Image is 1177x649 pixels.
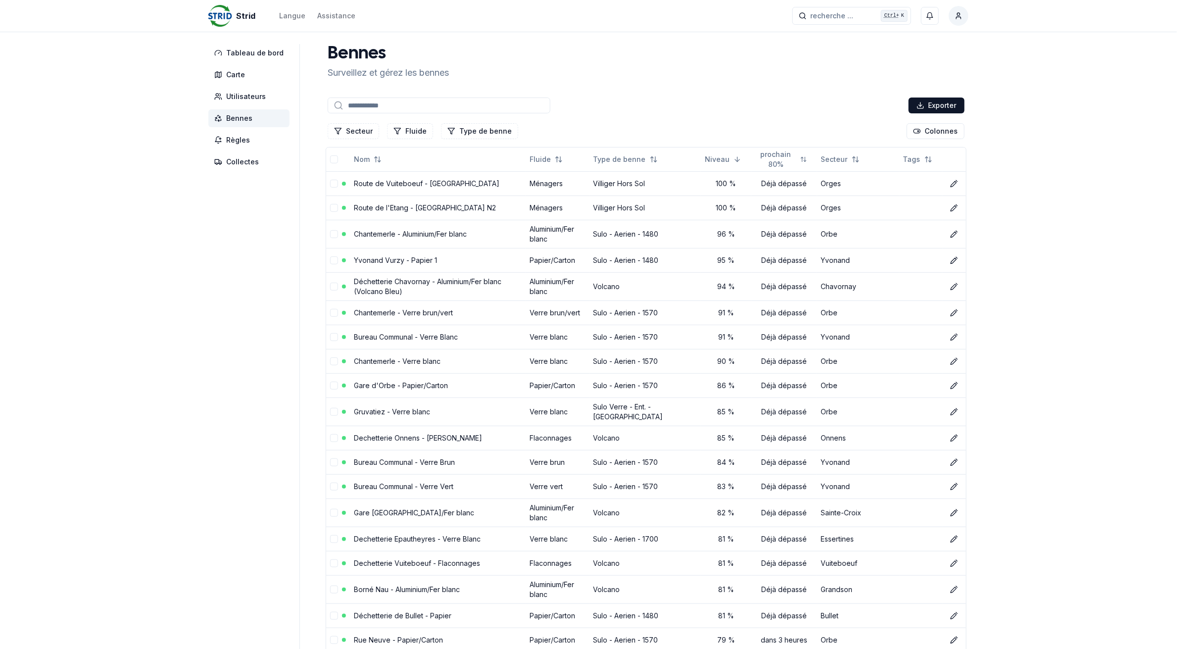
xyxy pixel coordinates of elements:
[208,44,294,62] a: Tableau de bord
[526,398,589,426] td: Verre blanc
[817,551,899,575] td: Vuiteboeuf
[589,426,701,450] td: Volcano
[354,458,455,466] a: Bureau Communal - Verre Brun
[354,256,437,264] a: Yvonand Vurzy - Papier 1
[589,196,701,220] td: Villiger Hors Sol
[705,356,747,366] div: 90 %
[328,66,449,80] p: Surveillez et gérez les bennes
[817,171,899,196] td: Orges
[330,230,338,238] button: select-row
[589,527,701,551] td: Sulo - Aerien - 1700
[279,11,305,21] div: Langue
[354,559,480,567] a: Dechetterie Vuiteboeuf - Flaconnages
[330,309,338,317] button: select-row
[907,123,965,139] button: Cocher les colonnes
[755,508,813,518] div: Déjà dépassé
[208,131,294,149] a: Règles
[817,248,899,272] td: Yvonand
[236,10,255,22] span: Strid
[909,98,965,113] div: Exporter
[328,123,379,139] button: Filtrer les lignes
[526,220,589,248] td: Aluminium/Fer blanc
[330,180,338,188] button: select-row
[755,356,813,366] div: Déjà dépassé
[589,373,701,398] td: Sulo - Aerien - 1570
[589,220,701,248] td: Sulo - Aerien - 1480
[705,282,747,292] div: 94 %
[526,527,589,551] td: Verre blanc
[330,333,338,341] button: select-row
[526,499,589,527] td: Aluminium/Fer blanc
[226,48,284,58] span: Tableau de bord
[354,482,453,491] a: Bureau Communal - Verre Vert
[354,308,453,317] a: Chantemerle - Verre brun/vert
[589,450,701,474] td: Sulo - Aerien - 1570
[755,534,813,544] div: Déjà dépassé
[897,151,938,167] button: Not sorted. Click to sort ascending.
[328,44,449,64] h1: Bennes
[755,433,813,443] div: Déjà dépassé
[330,586,338,594] button: select-row
[354,407,430,416] a: Gruvatiez - Verre blanc
[705,585,747,595] div: 81 %
[817,220,899,248] td: Orbe
[705,308,747,318] div: 91 %
[705,534,747,544] div: 81 %
[387,123,433,139] button: Filtrer les lignes
[526,603,589,628] td: Papier/Carton
[755,611,813,621] div: Déjà dépassé
[226,135,250,145] span: Règles
[755,308,813,318] div: Déjà dépassé
[705,381,747,391] div: 86 %
[208,4,232,28] img: Strid Logo
[792,7,911,25] button: recherche ...Ctrl+K
[226,157,259,167] span: Collectes
[817,349,899,373] td: Orbe
[348,151,388,167] button: Not sorted. Click to sort ascending.
[588,151,664,167] button: Not sorted. Click to sort ascending.
[589,551,701,575] td: Volcano
[589,603,701,628] td: Sulo - Aerien - 1480
[705,457,747,467] div: 84 %
[593,154,646,164] span: Type de benne
[226,113,252,123] span: Bennes
[330,382,338,390] button: select-row
[589,325,701,349] td: Sulo - Aerien - 1570
[354,154,370,164] span: Nom
[526,474,589,499] td: Verre vert
[526,373,589,398] td: Papier/Carton
[705,433,747,443] div: 85 %
[817,373,899,398] td: Orbe
[354,434,482,442] a: Dechetterie Onnens - [PERSON_NAME]
[817,272,899,300] td: Chavornay
[317,10,355,22] a: Assistance
[755,179,813,189] div: Déjà dépassé
[705,255,747,265] div: 95 %
[755,482,813,492] div: Déjà dépassé
[699,151,747,167] button: Sorted descending. Click to sort ascending.
[330,483,338,491] button: select-row
[815,151,866,167] button: Not sorted. Click to sort ascending.
[208,88,294,105] a: Utilisateurs
[755,255,813,265] div: Déjà dépassé
[589,499,701,527] td: Volcano
[705,332,747,342] div: 91 %
[524,151,569,167] button: Not sorted. Click to sort ascending.
[705,203,747,213] div: 100 %
[354,179,499,188] a: Route de Vuiteboeuf - [GEOGRAPHIC_DATA]
[354,333,458,341] a: Bureau Communal - Verre Blanc
[526,426,589,450] td: Flaconnages
[817,300,899,325] td: Orbe
[354,381,448,390] a: Gare d'Orbe - Papier/Carton
[811,11,854,21] span: recherche ...
[589,300,701,325] td: Sulo - Aerien - 1570
[330,535,338,543] button: select-row
[755,203,813,213] div: Déjà dépassé
[817,196,899,220] td: Orges
[526,272,589,300] td: Aluminium/Fer blanc
[330,509,338,517] button: select-row
[330,636,338,644] button: select-row
[526,300,589,325] td: Verre brun/vert
[705,611,747,621] div: 81 %
[526,325,589,349] td: Verre blanc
